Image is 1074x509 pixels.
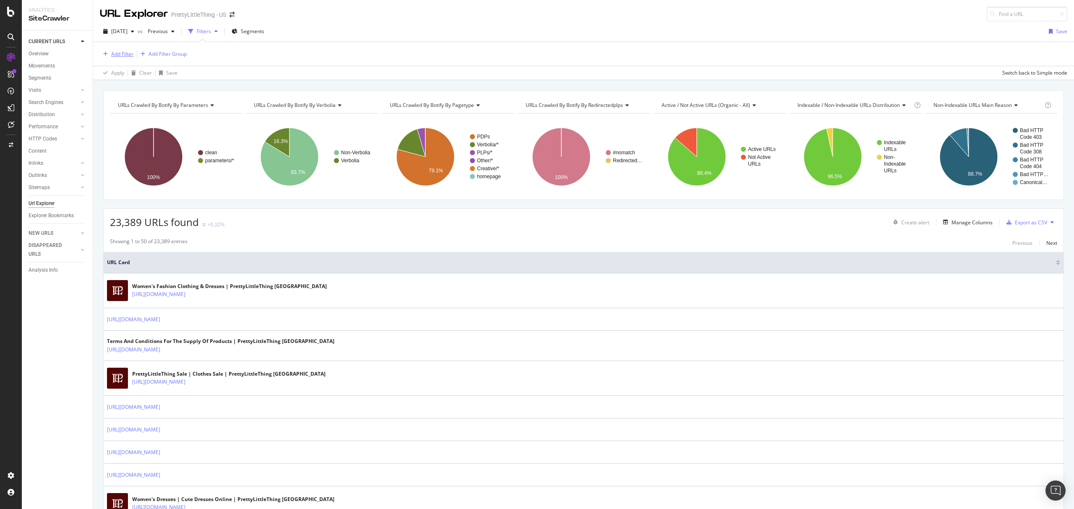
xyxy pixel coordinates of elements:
a: Movements [29,62,87,70]
div: Visits [29,86,41,95]
svg: A chart. [790,120,920,193]
text: 79.1% [429,168,443,174]
svg: A chart. [246,120,378,193]
text: Verbolia/* [477,142,499,148]
div: Manage Columns [951,219,993,226]
svg: A chart. [518,120,649,193]
div: PrettyLittleThing - US [171,10,226,19]
div: Segments [29,74,51,83]
span: 2025 Aug. 9th [111,28,128,35]
text: Verbolia [341,158,360,164]
text: Other/* [477,158,493,164]
div: Content [29,147,47,156]
a: Search Engines [29,98,78,107]
a: Outlinks [29,171,78,180]
text: Bad HTTP [1020,142,1043,148]
text: Creative/* [477,166,499,171]
text: PLPs/* [477,150,493,156]
a: NEW URLS [29,229,78,238]
div: Url Explorer [29,199,55,208]
text: URLs [884,146,897,152]
a: Content [29,147,87,156]
div: Distribution [29,110,55,119]
text: 86.4% [697,170,712,176]
a: [URL][DOMAIN_NAME] [107,471,160,479]
a: Overview [29,49,87,58]
text: 96.5% [828,174,842,179]
text: homepage [477,174,501,179]
a: HTTP Codes [29,135,78,143]
text: 16.3% [274,138,288,144]
text: Code 403 [1020,134,1042,140]
div: Next [1046,239,1057,247]
h4: Indexable / Non-Indexable URLs Distribution [796,99,912,112]
a: DISAPPEARED URLS [29,241,78,259]
text: PDPs [477,134,490,140]
h4: URLs Crawled By Botify By verbolia [252,99,370,112]
div: URL Explorer [100,7,168,21]
a: [URL][DOMAIN_NAME] [107,315,160,324]
span: 23,389 URLs found [110,215,199,229]
span: Segments [241,28,264,35]
span: vs [138,28,144,35]
div: Showing 1 to 50 of 23,389 entries [110,238,188,248]
a: [URL][DOMAIN_NAME] [132,290,185,299]
text: clean [205,150,217,156]
button: Save [1045,25,1067,38]
text: Bad HTTP… [1020,171,1048,177]
button: Next [1046,238,1057,248]
div: Terms And Conditions For The Supply Of Products | PrettyLittleThing [GEOGRAPHIC_DATA] [107,338,334,345]
h4: Active / Not Active URLs [660,99,778,112]
button: Previous [1012,238,1032,248]
button: Create alert [890,216,929,229]
div: Switch back to Simple mode [1002,69,1067,76]
text: Canonical… [1020,179,1047,185]
svg: A chart. [110,120,242,193]
a: Performance [29,122,78,131]
button: Switch back to Simple mode [999,66,1067,80]
div: CURRENT URLS [29,37,65,46]
div: Save [166,69,177,76]
text: Redirected… [613,158,642,164]
a: Visits [29,86,78,95]
div: Save [1056,28,1067,35]
div: Clear [139,69,152,76]
text: #nomatch [613,150,635,156]
input: Find a URL [987,7,1067,21]
button: Apply [100,66,124,80]
button: [DATE] [100,25,138,38]
img: main image [107,368,128,389]
div: arrow-right-arrow-left [229,12,235,18]
svg: A chart. [654,120,784,193]
text: Bad HTTP [1020,127,1043,133]
div: NEW URLS [29,229,53,238]
div: Search Engines [29,98,63,107]
a: Sitemaps [29,183,78,192]
a: Segments [29,74,87,83]
span: URLs Crawled By Botify By pagetype [390,101,474,109]
div: Analytics [29,7,86,14]
a: [URL][DOMAIN_NAME] [107,345,160,354]
div: Create alert [901,219,929,226]
div: Performance [29,122,58,131]
button: Previous [144,25,178,38]
text: Non-Verbolia [341,150,370,156]
text: 83.7% [291,169,305,175]
button: Add Filter Group [137,49,187,59]
text: URLs [884,168,897,174]
a: Inlinks [29,159,78,168]
span: Non-Indexable URLs Main Reason [933,101,1012,109]
div: Add Filter Group [149,50,187,57]
div: Sitemaps [29,183,50,192]
div: A chart. [925,120,1056,193]
div: Open Intercom Messenger [1045,480,1066,501]
text: Not Active [748,154,771,160]
button: Segments [228,25,268,38]
span: Active / Not Active URLs (organic - all) [662,101,750,109]
span: URL Card [107,259,1054,266]
a: [URL][DOMAIN_NAME] [107,448,160,457]
div: A chart. [382,120,514,193]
